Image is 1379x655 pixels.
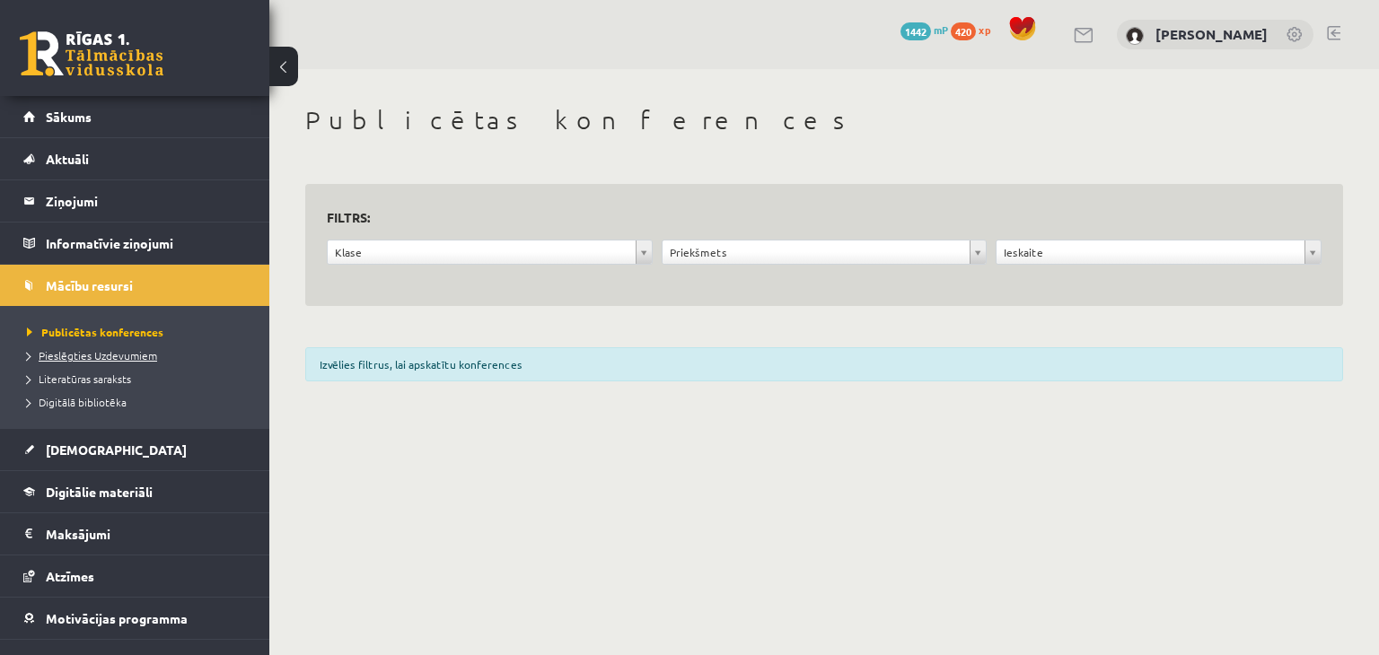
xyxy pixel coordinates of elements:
span: Pieslēgties Uzdevumiem [27,348,157,362]
a: [PERSON_NAME] [1155,25,1268,43]
img: Alise Pukalova [1126,27,1144,45]
legend: Maksājumi [46,513,247,555]
a: Maksājumi [23,513,247,555]
legend: Informatīvie ziņojumi [46,223,247,264]
a: Sākums [23,96,247,137]
a: 1442 mP [900,22,948,37]
span: Atzīmes [46,568,94,584]
span: Priekšmets [670,240,963,264]
span: Publicētas konferences [27,325,163,339]
span: Motivācijas programma [46,610,188,626]
a: 420 xp [951,22,999,37]
span: Klase [335,240,628,264]
a: Informatīvie ziņojumi [23,223,247,264]
a: Ziņojumi [23,180,247,222]
span: Mācību resursi [46,277,133,293]
a: Motivācijas programma [23,598,247,639]
span: Ieskaite [1004,240,1297,264]
span: Aktuāli [46,151,89,167]
span: Literatūras saraksts [27,371,131,386]
a: Atzīmes [23,555,247,597]
a: Aktuāli [23,138,247,179]
legend: Ziņojumi [46,180,247,222]
span: [DEMOGRAPHIC_DATA] [46,441,187,458]
h1: Publicētas konferences [305,105,1343,135]
span: Digitālie materiāli [46,484,153,500]
span: Digitālā bibliotēka [27,395,127,409]
span: 1442 [900,22,931,40]
a: Klase [328,240,652,264]
a: Rīgas 1. Tālmācības vidusskola [20,31,163,76]
span: Sākums [46,109,92,125]
a: Priekšmets [663,240,987,264]
a: Literatūras saraksts [27,371,251,387]
a: Mācību resursi [23,265,247,306]
span: xp [979,22,990,37]
a: Pieslēgties Uzdevumiem [27,347,251,363]
a: Digitālā bibliotēka [27,394,251,410]
a: Digitālie materiāli [23,471,247,512]
span: 420 [951,22,976,40]
a: [DEMOGRAPHIC_DATA] [23,429,247,470]
a: Publicētas konferences [27,324,251,340]
h3: Filtrs: [327,205,1300,230]
div: Izvēlies filtrus, lai apskatītu konferences [305,347,1343,381]
span: mP [934,22,948,37]
a: Ieskaite [997,240,1321,264]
